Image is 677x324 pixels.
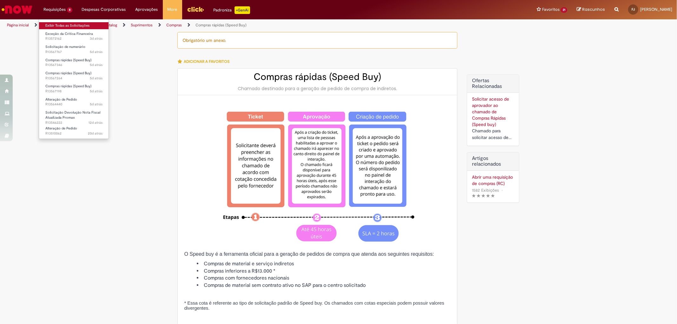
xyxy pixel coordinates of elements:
[39,70,109,82] a: Aberto R13567264 : Compras rápidas (Speed Buy)
[90,89,103,94] time: 25/09/2025 15:04:49
[500,186,504,195] span: •
[88,131,103,136] time: 09/09/2025 17:44:58
[197,274,451,282] li: Compras com fornecedores nacionais
[89,120,103,125] span: 12d atrás
[472,96,509,127] a: Solicitar acesso de aprovador ao chamado de Compras Rápidas (Speed buy)
[184,59,229,64] span: Adicionar a Favoritos
[45,76,103,81] span: R13567264
[184,251,434,257] span: O Speed buy é a ferramenta oficial para a geração de pedidos de compra que atenda aos seguintes r...
[45,58,91,63] span: Compras rápidas (Speed Buy)
[45,71,91,76] span: Compras rápidas (Speed Buy)
[197,260,451,268] li: Compras de material e serviço indiretos
[197,268,451,275] li: Compras inferiores a R$13.000 *
[45,131,103,136] span: R13510062
[39,30,109,42] a: Aberto R13572162 : Exceção da Crítica Financeira
[472,156,514,167] h3: Artigos relacionados
[88,131,103,136] span: 20d atrás
[45,89,103,94] span: R13567198
[45,63,103,68] span: R13567346
[90,102,103,107] span: 5d atrás
[187,4,204,14] img: click_logo_yellow_360x200.png
[196,23,247,28] a: Compras rápidas (Speed Buy)
[90,50,103,54] time: 25/09/2025 16:21:27
[235,6,250,14] p: +GenAi
[472,188,499,193] span: 1582 Exibições
[90,102,103,107] time: 24/09/2025 17:27:33
[542,6,560,13] span: Favoritos
[39,19,109,139] ul: Requisições
[45,44,85,49] span: Solicitação de numerário
[136,6,158,13] span: Aprovações
[67,7,72,13] span: 8
[39,22,109,29] a: Exibir Todas as Solicitações
[89,120,103,125] time: 18/09/2025 10:08:33
[632,7,635,11] span: FJ
[577,7,605,13] a: Rascunhos
[131,23,153,28] a: Suprimentos
[45,120,103,125] span: R13546222
[90,63,103,67] time: 25/09/2025 15:27:04
[45,102,103,107] span: R13564440
[177,32,457,49] div: Obrigatório um anexo.
[90,50,103,54] span: 5d atrás
[43,6,66,13] span: Requisições
[39,43,109,55] a: Aberto R13567767 : Solicitação de numerário
[7,23,29,28] a: Página inicial
[39,83,109,95] a: Aberto R13567198 : Compras rápidas (Speed Buy)
[1,3,33,16] img: ServiceNow
[90,76,103,81] span: 5d atrás
[90,36,103,41] time: 26/09/2025 18:05:29
[467,75,519,146] div: Ofertas Relacionadas
[90,63,103,67] span: 5d atrás
[39,125,109,137] a: Aberto R13510062 : Alteração de Pedido
[561,7,567,13] span: 21
[39,96,109,108] a: Aberto R13564440 : Alteração de Pedido
[90,36,103,41] span: 3d atrás
[184,301,444,311] span: * Essa cota é referente ao tipo de solicitação padrão de Speed buy. Os chamados com cotas especia...
[177,55,233,68] button: Adicionar a Favoritos
[45,50,103,55] span: R13567767
[184,85,451,92] div: Chamado destinado para a geração de pedido de compra de indiretos.
[82,6,126,13] span: Despesas Corporativas
[45,84,91,89] span: Compras rápidas (Speed Buy)
[214,6,250,14] div: Padroniza
[90,76,103,81] time: 25/09/2025 15:15:30
[90,89,103,94] span: 5d atrás
[45,36,103,41] span: R13572162
[582,6,605,12] span: Rascunhos
[45,31,93,36] span: Exceção da Crítica Financeira
[45,97,77,102] span: Alteração de Pedido
[184,72,451,82] h2: Compras rápidas (Speed Buy)
[45,110,100,120] span: Solicitação Devolução Nota Fiscal Atualizada Promax
[5,19,447,31] ul: Trilhas de página
[197,282,451,289] li: Compras de material sem contrato ativo no SAP para o centro solicitado
[472,78,514,89] h2: Ofertas Relacionadas
[168,6,177,13] span: More
[472,128,514,141] div: Chamado para solicitar acesso de aprovador ao ticket de Speed buy
[45,126,77,131] span: Alteração de Pedido
[472,174,514,187] a: Abrir uma requisição de compras (RC)
[640,7,672,12] span: [PERSON_NAME]
[39,57,109,69] a: Aberto R13567346 : Compras rápidas (Speed Buy)
[39,109,109,123] a: Aberto R13546222 : Solicitação Devolução Nota Fiscal Atualizada Promax
[166,23,182,28] a: Compras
